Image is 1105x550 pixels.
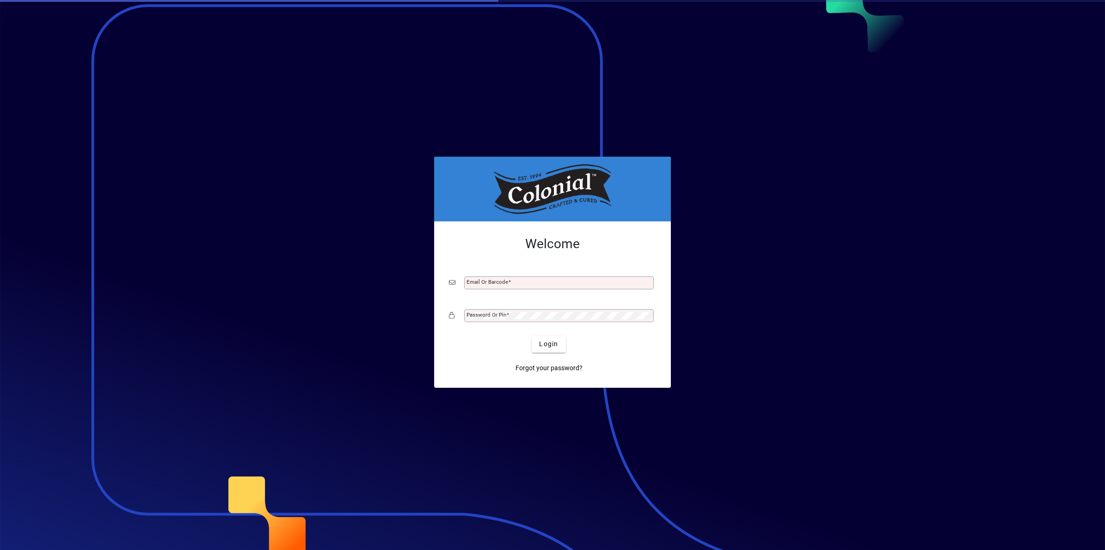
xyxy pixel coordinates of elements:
span: Login [539,339,558,349]
span: Forgot your password? [516,363,583,373]
a: Forgot your password? [512,360,586,377]
h2: Welcome [449,236,656,252]
button: Login [532,336,565,353]
mat-label: Password or Pin [467,312,506,318]
mat-label: Email or Barcode [467,279,508,285]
